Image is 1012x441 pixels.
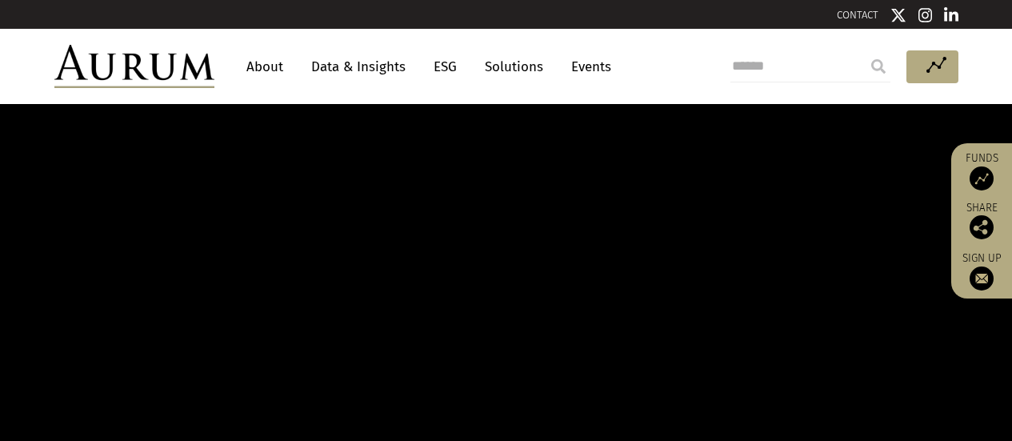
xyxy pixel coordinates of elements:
[970,215,994,239] img: Share this post
[970,166,994,190] img: Access Funds
[959,251,1004,291] a: Sign up
[426,52,465,82] a: ESG
[303,52,414,82] a: Data & Insights
[563,52,611,82] a: Events
[959,202,1004,239] div: Share
[959,151,1004,190] a: Funds
[238,52,291,82] a: About
[862,50,894,82] input: Submit
[944,7,958,23] img: Linkedin icon
[477,52,551,82] a: Solutions
[890,7,906,23] img: Twitter icon
[918,7,933,23] img: Instagram icon
[54,45,214,88] img: Aurum
[970,267,994,291] img: Sign up to our newsletter
[837,9,878,21] a: CONTACT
